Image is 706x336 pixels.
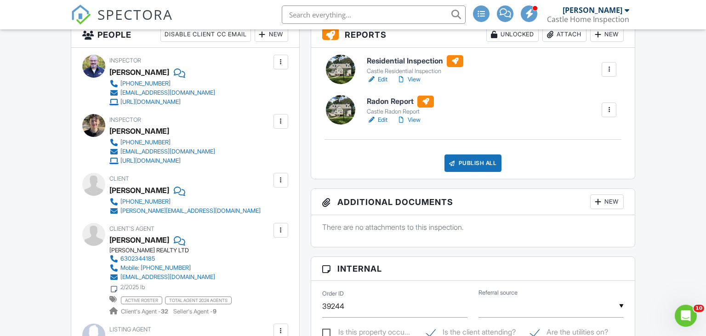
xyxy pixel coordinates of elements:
span: active roster [121,296,162,304]
span: Client's Agent [109,225,154,232]
a: [PERSON_NAME][EMAIL_ADDRESS][DOMAIN_NAME] [109,206,261,216]
span: SPECTORA [97,5,173,24]
div: [URL][DOMAIN_NAME] [120,157,181,165]
a: Residential Inspection Castle Residential Inspection [367,55,463,75]
div: [EMAIL_ADDRESS][DOMAIN_NAME] [120,89,215,97]
a: Edit [367,75,387,84]
div: New [255,27,288,42]
span: Listing Agent [109,326,151,333]
p: There are no attachments to this inspection. [322,222,624,232]
h3: People [71,22,299,48]
div: 6302344185 [120,255,155,262]
div: Attach [542,27,586,42]
h3: Reports [311,22,635,48]
a: View [397,75,421,84]
div: Publish All [444,154,502,172]
a: [PHONE_NUMBER] [109,197,261,206]
div: [EMAIL_ADDRESS][DOMAIN_NAME] [120,148,215,155]
div: Mobile: [PHONE_NUMBER] [120,264,191,272]
span: Client's Agent - [121,308,170,315]
h3: Internal [311,257,635,281]
a: [PERSON_NAME] [109,233,169,247]
h6: Residential Inspection [367,55,463,67]
div: [PERSON_NAME] [109,124,169,138]
div: [PHONE_NUMBER] [120,80,171,87]
input: Search everything... [282,6,466,24]
iframe: Intercom live chat [675,305,697,327]
span: Seller's Agent - [173,308,216,315]
span: 10 [694,305,704,312]
div: [PHONE_NUMBER] [120,198,171,205]
strong: 32 [161,308,168,315]
h6: Radon Report [367,96,434,108]
span: total agent 2024 agents [165,296,232,304]
img: The Best Home Inspection Software - Spectora [71,5,91,25]
a: View [397,115,421,125]
div: [EMAIL_ADDRESS][DOMAIN_NAME] [120,273,215,281]
span: Inspector [109,57,141,64]
a: [PHONE_NUMBER] [109,138,215,147]
div: [PERSON_NAME][EMAIL_ADDRESS][DOMAIN_NAME] [120,207,261,215]
div: Unlocked [486,27,539,42]
a: [EMAIL_ADDRESS][DOMAIN_NAME] [109,273,226,282]
label: Order ID [322,290,344,298]
div: Castle Residential Inspection [367,68,463,75]
div: [PERSON_NAME] REALTY LTD [109,247,233,254]
a: Edit [367,115,387,125]
a: [EMAIL_ADDRESS][DOMAIN_NAME] [109,88,215,97]
a: [EMAIL_ADDRESS][DOMAIN_NAME] [109,147,215,156]
a: Mobile: [PHONE_NUMBER] [109,263,226,273]
div: New [590,194,624,209]
div: 2/2025 lb [120,284,145,291]
div: Disable Client CC Email [160,27,251,42]
strong: 9 [213,308,216,315]
div: [PERSON_NAME] [109,183,169,197]
a: SPECTORA [71,12,173,32]
h3: Additional Documents [311,189,635,215]
div: New [590,27,624,42]
div: [URL][DOMAIN_NAME] [120,98,181,106]
div: [PERSON_NAME] [563,6,622,15]
span: Client [109,175,129,182]
a: Radon Report Castle Radon Report [367,96,434,116]
label: Referral source [478,289,518,297]
a: [URL][DOMAIN_NAME] [109,97,215,107]
a: [PHONE_NUMBER] [109,79,215,88]
a: 6302344185 [109,254,226,263]
div: Castle Home Inspection [547,15,629,24]
div: Castle Radon Report [367,108,434,115]
div: [PERSON_NAME] [109,65,169,79]
a: [URL][DOMAIN_NAME] [109,156,215,165]
span: Inspector [109,116,141,123]
div: [PHONE_NUMBER] [120,139,171,146]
